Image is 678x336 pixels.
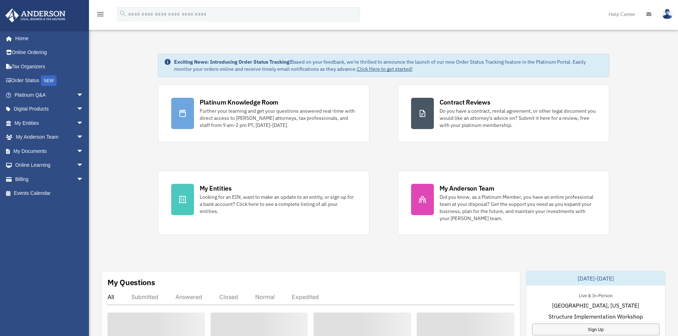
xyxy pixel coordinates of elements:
[200,107,356,129] div: Further your learning and get your questions answered real-time with direct access to [PERSON_NAM...
[77,116,91,130] span: arrow_drop_down
[3,9,68,22] img: Anderson Advisors Platinum Portal
[77,88,91,102] span: arrow_drop_down
[77,158,91,173] span: arrow_drop_down
[107,277,155,288] div: My Questions
[96,10,105,18] i: menu
[5,102,94,116] a: Digital Productsarrow_drop_down
[552,301,639,310] span: [GEOGRAPHIC_DATA], [US_STATE]
[532,324,659,335] a: Sign Up
[175,293,202,300] div: Answered
[5,144,94,158] a: My Documentsarrow_drop_down
[5,158,94,172] a: Online Learningarrow_drop_down
[440,193,596,222] div: Did you know, as a Platinum Member, you have an entire professional team at your disposal? Get th...
[77,102,91,117] span: arrow_drop_down
[200,184,232,193] div: My Entities
[573,291,618,299] div: Live & In-Person
[5,74,94,88] a: Order StatusNEW
[5,130,94,144] a: My Anderson Teamarrow_drop_down
[174,59,291,65] strong: Exciting News: Introducing Order Status Tracking!
[41,75,57,86] div: NEW
[200,98,279,107] div: Platinum Knowledge Room
[548,312,643,321] span: Structure Implementation Workshop
[662,9,673,19] img: User Pic
[200,193,356,215] div: Looking for an EIN, want to make an update to an entity, or sign up for a bank account? Click her...
[255,293,275,300] div: Normal
[398,171,609,235] a: My Anderson Team Did you know, as a Platinum Member, you have an entire professional team at your...
[292,293,319,300] div: Expedited
[107,293,114,300] div: All
[440,98,490,107] div: Contract Reviews
[5,186,94,201] a: Events Calendar
[5,88,94,102] a: Platinum Q&Aarrow_drop_down
[158,171,369,235] a: My Entities Looking for an EIN, want to make an update to an entity, or sign up for a bank accoun...
[219,293,238,300] div: Closed
[440,107,596,129] div: Do you have a contract, rental agreement, or other legal document you would like an attorney's ad...
[77,130,91,145] span: arrow_drop_down
[398,85,609,142] a: Contract Reviews Do you have a contract, rental agreement, or other legal document you would like...
[5,172,94,186] a: Billingarrow_drop_down
[119,10,127,17] i: search
[5,59,94,74] a: Tax Organizers
[5,31,91,46] a: Home
[77,172,91,187] span: arrow_drop_down
[77,144,91,159] span: arrow_drop_down
[158,85,369,142] a: Platinum Knowledge Room Further your learning and get your questions answered real-time with dire...
[174,58,603,73] div: Based on your feedback, we're thrilled to announce the launch of our new Order Status Tracking fe...
[357,66,412,72] a: Click Here to get started!
[526,271,665,286] div: [DATE]-[DATE]
[440,184,494,193] div: My Anderson Team
[131,293,158,300] div: Submitted
[5,116,94,130] a: My Entitiesarrow_drop_down
[5,46,94,60] a: Online Ordering
[96,12,105,18] a: menu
